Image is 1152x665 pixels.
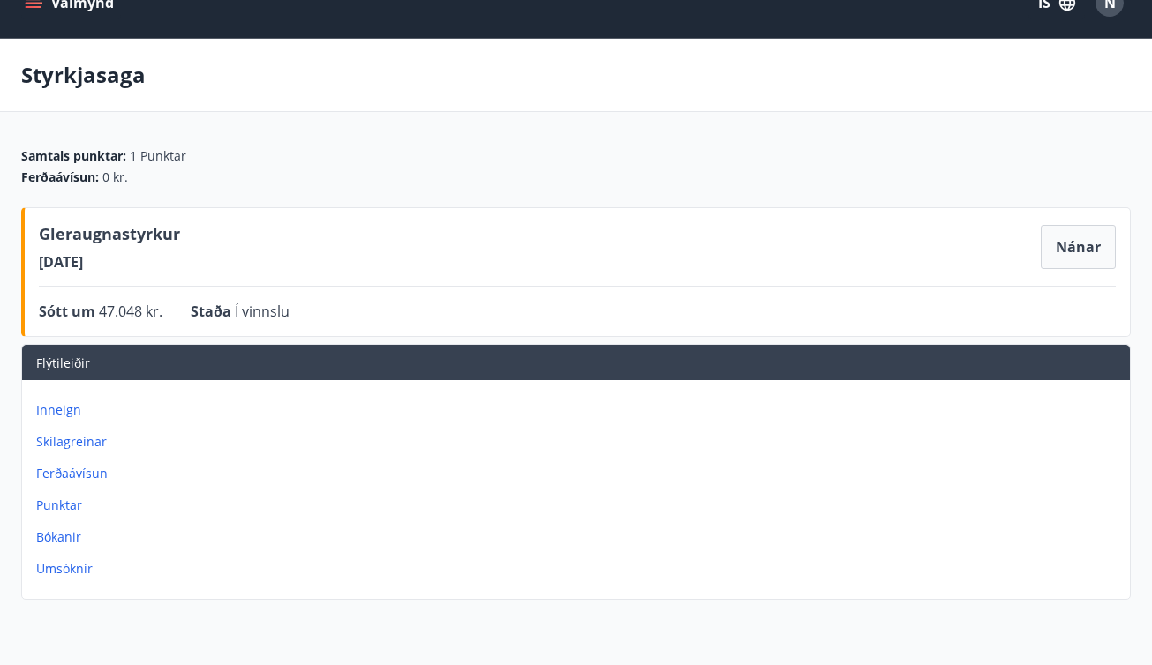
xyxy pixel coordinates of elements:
[21,168,99,186] span: Ferðaávísun :
[99,302,162,321] span: 47.048 kr.
[21,147,126,165] span: Samtals punktar :
[36,433,1123,451] p: Skilagreinar
[235,302,290,321] span: Í vinnslu
[191,302,235,321] span: Staða
[39,302,99,321] span: Sótt um
[36,528,1123,546] p: Bókanir
[36,355,90,371] span: Flýtileiðir
[21,60,146,90] p: Styrkjasaga
[36,401,1123,419] p: Inneign
[36,560,1123,578] p: Umsóknir
[130,147,186,165] span: 1 Punktar
[1041,225,1116,269] button: Nánar
[36,465,1123,482] p: Ferðaávísun
[39,252,180,272] span: [DATE]
[102,168,128,186] span: 0 kr.
[39,222,180,252] span: Gleraugnastyrkur
[36,497,1123,514] p: Punktar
